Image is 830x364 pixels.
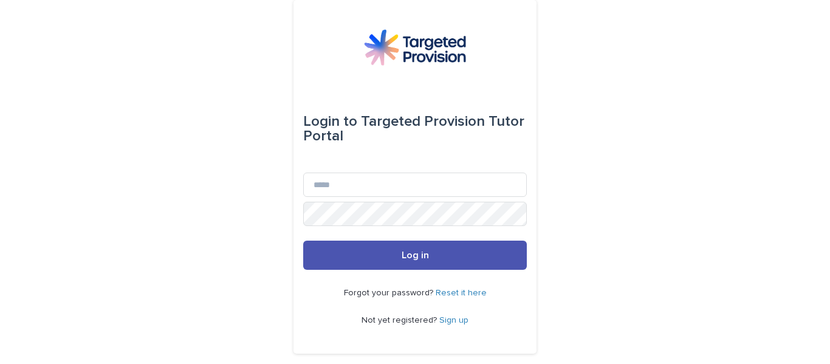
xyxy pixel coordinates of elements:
a: Sign up [439,316,468,325]
button: Log in [303,241,527,270]
span: Not yet registered? [362,316,439,325]
span: Login to [303,114,357,129]
img: M5nRWzHhSzIhMunXDL62 [364,29,466,66]
div: Targeted Provision Tutor Portal [303,105,527,153]
a: Reset it here [436,289,487,297]
span: Forgot your password? [344,289,436,297]
span: Log in [402,250,429,260]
